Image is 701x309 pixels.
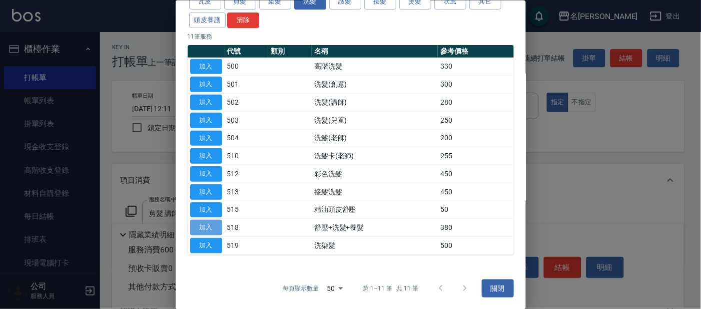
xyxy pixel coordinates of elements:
td: 接髮洗髮 [312,183,438,201]
button: 加入 [190,220,222,235]
div: 50 [323,274,347,301]
td: 518 [225,218,268,236]
p: 第 1–11 筆 共 11 筆 [363,283,418,292]
td: 504 [225,129,268,147]
td: 519 [225,236,268,254]
td: 50 [438,201,513,219]
td: 洗髮(兒童) [312,111,438,129]
button: 加入 [190,77,222,92]
button: 加入 [190,148,222,164]
button: 關閉 [482,279,514,297]
td: 洗染髮 [312,236,438,254]
button: 加入 [190,184,222,199]
td: 380 [438,218,513,236]
td: 洗髮(創意) [312,75,438,93]
button: 頭皮養護 [189,12,226,28]
td: 洗髮卡(老師) [312,147,438,165]
td: 250 [438,111,513,129]
td: 精油頭皮舒壓 [312,201,438,219]
button: 加入 [190,202,222,217]
p: 11 筆服務 [188,32,514,41]
td: 512 [225,165,268,183]
td: 510 [225,147,268,165]
td: 舒壓+洗髮+養髮 [312,218,438,236]
td: 450 [438,165,513,183]
td: 300 [438,75,513,93]
td: 503 [225,111,268,129]
td: 洗髮(老師) [312,129,438,147]
td: 255 [438,147,513,165]
td: 450 [438,183,513,201]
td: 高階洗髮 [312,58,438,76]
td: 280 [438,93,513,111]
button: 加入 [190,238,222,253]
th: 名稱 [312,45,438,58]
td: 200 [438,129,513,147]
th: 參考價格 [438,45,513,58]
td: 501 [225,75,268,93]
button: 加入 [190,112,222,128]
td: 500 [225,58,268,76]
button: 加入 [190,166,222,182]
button: 加入 [190,95,222,110]
p: 每頁顯示數量 [283,283,319,292]
th: 代號 [225,45,268,58]
td: 彩色洗髮 [312,165,438,183]
td: 330 [438,58,513,76]
td: 洗髮(講師) [312,93,438,111]
td: 515 [225,201,268,219]
button: 清除 [227,12,259,28]
th: 類別 [268,45,312,58]
button: 加入 [190,130,222,146]
td: 513 [225,183,268,201]
button: 加入 [190,59,222,74]
td: 502 [225,93,268,111]
td: 500 [438,236,513,254]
